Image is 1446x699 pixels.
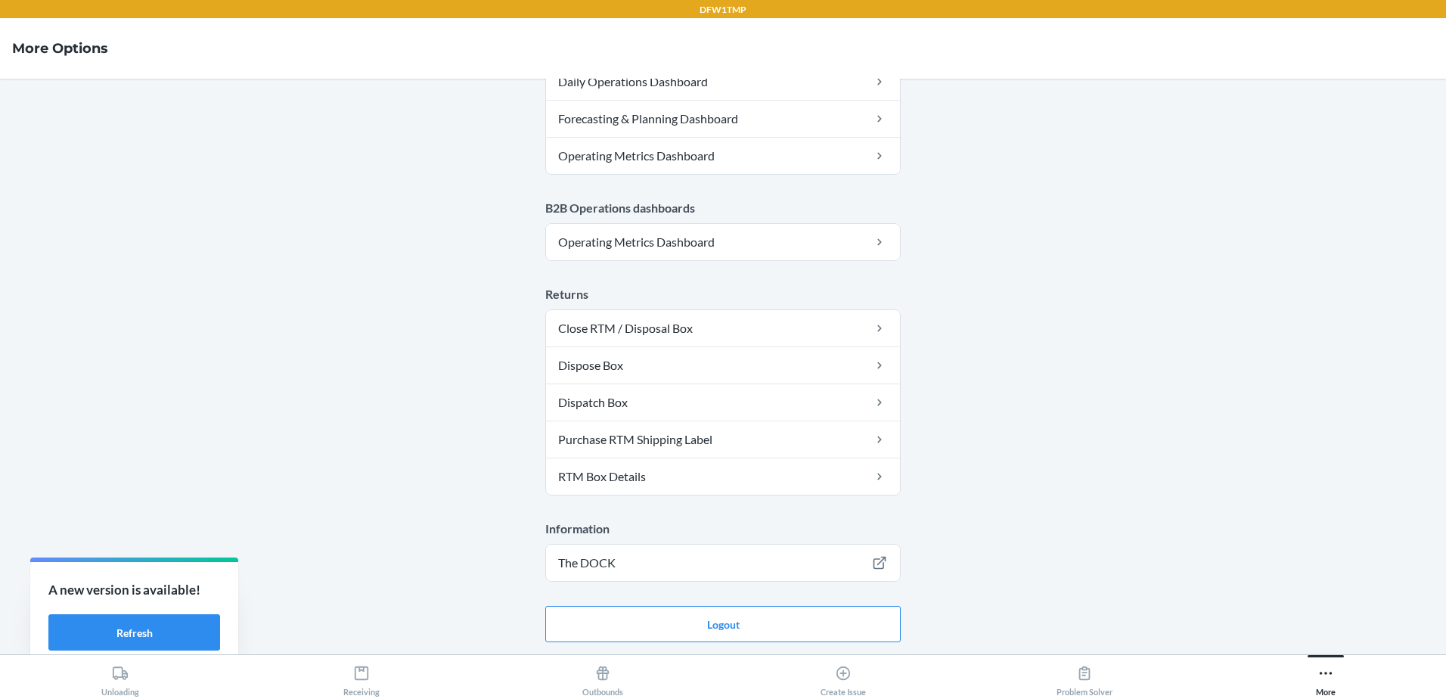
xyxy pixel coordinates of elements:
[821,659,866,697] div: Create Issue
[545,285,901,303] p: Returns
[546,64,900,100] a: Daily Operations Dashboard
[546,347,900,384] a: Dispose Box
[482,655,723,697] button: Outbounds
[546,224,900,260] a: Operating Metrics Dashboard
[546,421,900,458] a: Purchase RTM Shipping Label
[964,655,1206,697] button: Problem Solver
[545,606,901,642] button: Logout
[582,659,623,697] div: Outbounds
[546,310,900,346] a: Close RTM / Disposal Box
[545,199,901,217] p: B2B Operations dashboards
[545,520,901,538] p: Information
[48,580,220,600] p: A new version is available!
[1316,659,1336,697] div: More
[343,659,380,697] div: Receiving
[723,655,964,697] button: Create Issue
[1205,655,1446,697] button: More
[700,3,746,17] p: DFW1TMP
[101,659,139,697] div: Unloading
[546,101,900,137] a: Forecasting & Planning Dashboard
[546,545,900,581] a: The DOCK
[546,138,900,174] a: Operating Metrics Dashboard
[241,655,483,697] button: Receiving
[546,384,900,421] a: Dispatch Box
[12,39,108,58] h4: More Options
[1057,659,1112,697] div: Problem Solver
[546,458,900,495] a: RTM Box Details
[48,614,220,651] button: Refresh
